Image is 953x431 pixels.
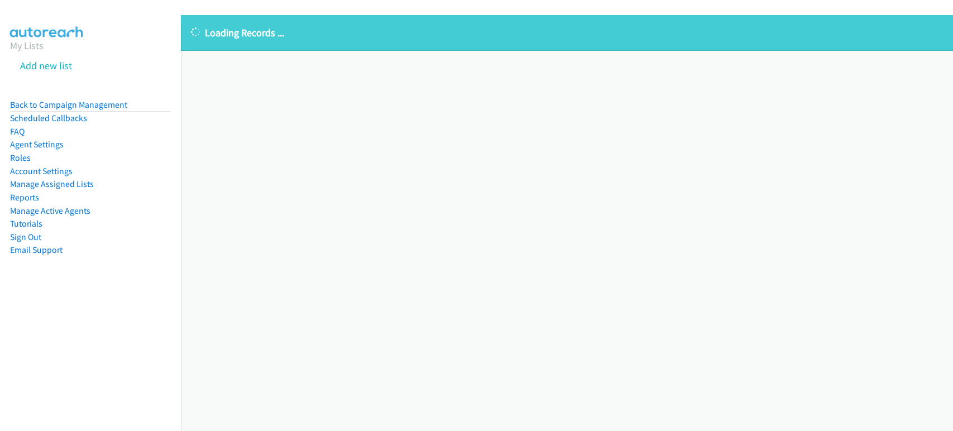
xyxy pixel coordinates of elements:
[10,166,73,176] a: Account Settings
[10,113,87,123] a: Scheduled Callbacks
[10,39,44,52] a: My Lists
[10,139,64,150] a: Agent Settings
[10,99,127,110] a: Back to Campaign Management
[10,232,41,242] a: Sign Out
[10,126,25,137] a: FAQ
[10,205,90,216] a: Manage Active Agents
[20,59,72,72] a: Add new list
[10,179,94,189] a: Manage Assigned Lists
[10,152,31,163] a: Roles
[10,192,39,203] a: Reports
[191,25,943,40] p: Loading Records ...
[10,245,63,255] a: Email Support
[10,218,42,229] a: Tutorials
